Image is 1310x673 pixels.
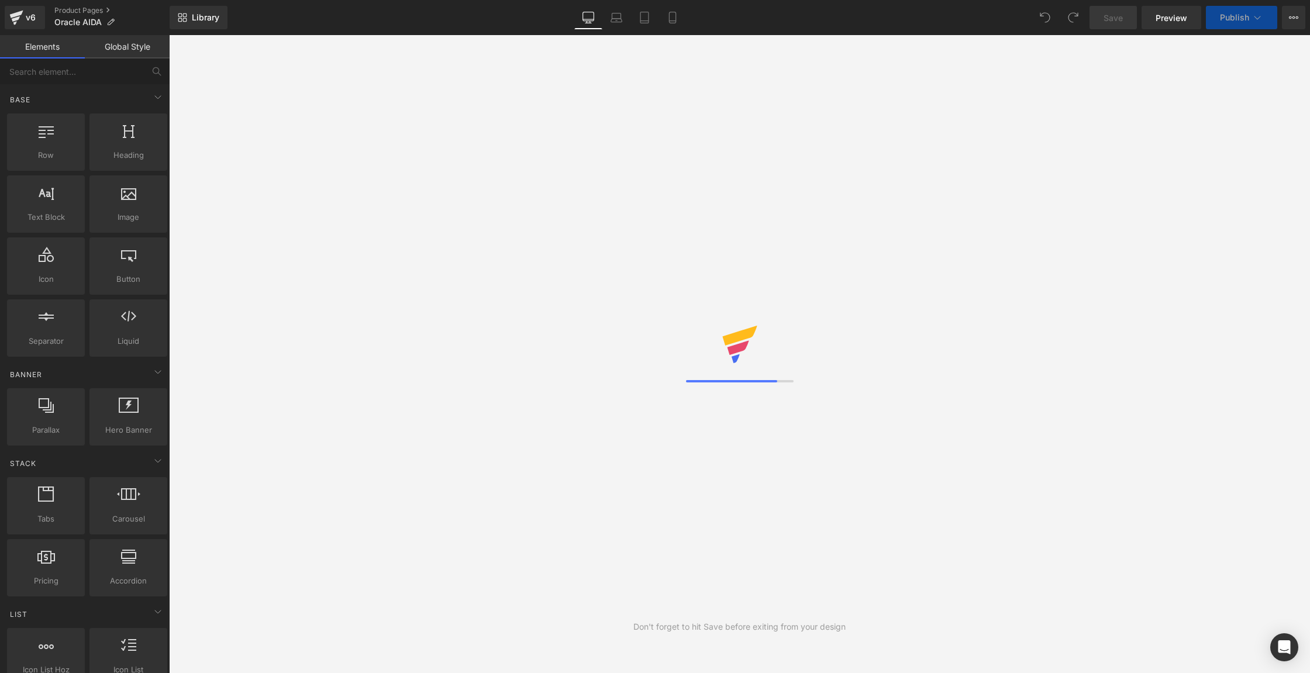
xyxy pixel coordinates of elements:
[9,94,32,105] span: Base
[1104,12,1123,24] span: Save
[93,211,164,223] span: Image
[11,513,81,525] span: Tabs
[574,6,602,29] a: Desktop
[23,10,38,25] div: v6
[659,6,687,29] a: Mobile
[1282,6,1305,29] button: More
[1156,12,1187,24] span: Preview
[170,6,227,29] a: New Library
[9,458,37,469] span: Stack
[633,620,846,633] div: Don't forget to hit Save before exiting from your design
[93,513,164,525] span: Carousel
[1142,6,1201,29] a: Preview
[93,273,164,285] span: Button
[630,6,659,29] a: Tablet
[1270,633,1298,661] div: Open Intercom Messenger
[11,575,81,587] span: Pricing
[11,149,81,161] span: Row
[54,18,102,27] span: Oracle AIDA
[93,335,164,347] span: Liquid
[54,6,170,15] a: Product Pages
[11,211,81,223] span: Text Block
[11,424,81,436] span: Parallax
[9,609,29,620] span: List
[602,6,630,29] a: Laptop
[85,35,170,58] a: Global Style
[1206,6,1277,29] button: Publish
[1033,6,1057,29] button: Undo
[93,149,164,161] span: Heading
[11,335,81,347] span: Separator
[9,369,43,380] span: Banner
[11,273,81,285] span: Icon
[1061,6,1085,29] button: Redo
[93,424,164,436] span: Hero Banner
[5,6,45,29] a: v6
[192,12,219,23] span: Library
[1220,13,1249,22] span: Publish
[93,575,164,587] span: Accordion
